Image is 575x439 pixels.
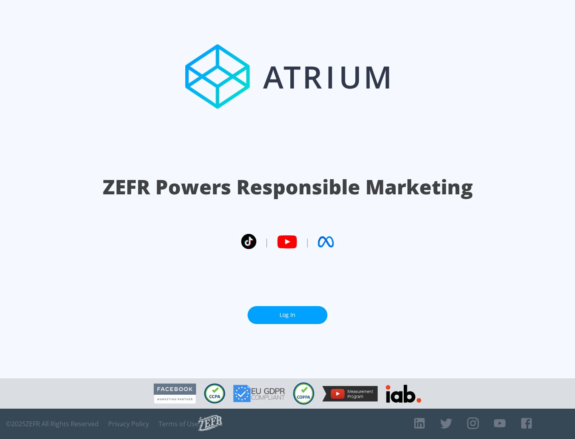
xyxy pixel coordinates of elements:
img: CCPA Compliant [204,384,225,403]
img: COPPA Compliant [293,382,314,405]
span: | [264,236,269,248]
span: © 2025 ZEFR All Rights Reserved [6,420,99,428]
img: IAB [386,385,421,403]
img: YouTube Measurement Program [322,386,378,401]
img: Facebook Marketing Partner [154,384,196,404]
span: | [305,236,310,248]
a: Log In [248,306,327,324]
img: GDPR Compliant [233,385,285,402]
h1: ZEFR Powers Responsible Marketing [103,173,473,201]
a: Terms of Use [159,420,198,428]
a: Privacy Policy [108,420,149,428]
